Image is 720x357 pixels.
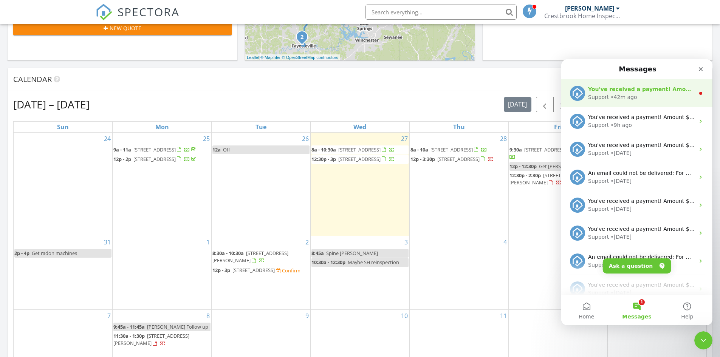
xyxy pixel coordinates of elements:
a: Go to September 11, 2025 [499,310,508,322]
span: 10:30a - 12:30p [311,259,345,266]
button: [DATE] [504,97,531,112]
img: Profile image for Support [9,110,24,125]
a: 12p - 2p [STREET_ADDRESS] [113,156,197,162]
td: Go to August 31, 2025 [14,236,113,310]
div: Support [27,174,48,182]
div: Support [27,62,48,70]
span: [STREET_ADDRESS][PERSON_NAME] [509,172,585,186]
button: Ask a question [42,199,110,214]
a: Go to September 1, 2025 [205,236,211,248]
td: Go to September 4, 2025 [409,236,508,310]
a: Leaflet [247,55,259,60]
img: Profile image for Support [9,82,24,97]
div: Support [27,118,48,126]
a: 9a - 11a [STREET_ADDRESS] [113,146,197,153]
div: Confirm [282,267,300,274]
a: 9:30a [STREET_ADDRESS][PERSON_NAME] [509,145,607,162]
div: Support [27,90,48,98]
span: New Quote [110,24,141,32]
button: Messages [50,236,101,266]
span: 11:30a - 1:30p [113,332,145,339]
a: Go to August 24, 2025 [102,133,112,145]
div: Crestbrook Home Inspection, PLLC [544,12,620,20]
div: | [245,54,340,61]
span: Get radon machines [32,250,77,257]
td: Go to September 5, 2025 [508,236,607,310]
a: Go to September 4, 2025 [502,236,508,248]
span: Help [120,255,132,260]
button: Help [101,236,151,266]
a: 11:30a - 1:30p [STREET_ADDRESS][PERSON_NAME] [113,332,189,346]
iframe: Intercom live chat [561,59,712,325]
a: Tuesday [254,122,268,132]
td: Go to August 25, 2025 [113,133,212,236]
a: 8a - 10:30a [STREET_ADDRESS] [311,146,395,153]
span: [STREET_ADDRESS][PERSON_NAME] [524,146,605,153]
div: • [DATE] [49,146,70,154]
div: Support [27,202,48,210]
a: Go to August 25, 2025 [201,133,211,145]
div: • [DATE] [49,90,70,98]
img: Profile image for Support [9,138,24,153]
span: 12:30p - 2:30p [509,172,541,179]
span: [STREET_ADDRESS] [133,156,176,162]
a: Go to August 26, 2025 [300,133,310,145]
a: 12:30p - 2:30p [STREET_ADDRESS][PERSON_NAME] [509,171,607,187]
a: 11:30a - 1:30p [STREET_ADDRESS][PERSON_NAME] [113,332,211,348]
a: 9a - 11a [STREET_ADDRESS] [113,145,211,155]
a: 9:30a [STREET_ADDRESS][PERSON_NAME] [509,146,605,160]
input: Search everything... [365,5,517,20]
button: New Quote [13,22,232,35]
td: Go to August 24, 2025 [14,133,113,236]
td: Go to August 29, 2025 [508,133,607,236]
span: 8:45a [311,250,324,257]
span: Get [PERSON_NAME] [539,163,586,170]
td: Go to August 27, 2025 [311,133,410,236]
a: Go to August 27, 2025 [399,133,409,145]
div: • 9h ago [49,62,71,70]
td: Go to August 28, 2025 [409,133,508,236]
a: Go to September 7, 2025 [106,310,112,322]
td: Go to September 2, 2025 [212,236,311,310]
h2: [DATE] – [DATE] [13,97,90,112]
a: 12p - 3p [STREET_ADDRESS] Confirm [212,266,310,275]
a: Go to September 2, 2025 [304,236,310,248]
td: Go to September 1, 2025 [113,236,212,310]
span: 8:30a - 10:30a [212,250,244,257]
a: © OpenStreetMap contributors [282,55,338,60]
div: • 42m ago [49,34,76,42]
img: Profile image for Support [9,222,24,237]
span: 9a - 11a [113,146,131,153]
a: Go to September 9, 2025 [304,310,310,322]
iframe: Intercom live chat [694,331,712,349]
span: 2p - 4p [14,250,29,257]
div: [PERSON_NAME] [565,5,614,12]
a: Wednesday [352,122,368,132]
span: 12a [212,146,221,153]
a: Go to August 28, 2025 [499,133,508,145]
span: [STREET_ADDRESS][PERSON_NAME] [212,250,288,264]
a: Go to September 10, 2025 [399,310,409,322]
div: Support [27,230,48,238]
span: [STREET_ADDRESS][PERSON_NAME] [113,332,189,346]
span: SPECTORA [118,4,180,20]
a: Monday [154,122,170,132]
a: 12:30p - 3p [STREET_ADDRESS] [311,155,409,164]
span: [STREET_ADDRESS] [133,146,176,153]
a: 12p - 3p [STREET_ADDRESS] [212,267,276,274]
div: Support [27,146,48,154]
a: 8:30a - 10:30a [STREET_ADDRESS][PERSON_NAME] [212,250,288,264]
span: Calendar [13,74,52,84]
span: [STREET_ADDRESS] [232,267,275,274]
span: [PERSON_NAME] Follow up [147,323,208,330]
a: Confirm [276,267,300,274]
span: 12p - 2p [113,156,131,162]
a: Thursday [452,122,466,132]
i: 2 [300,35,303,40]
a: Go to August 31, 2025 [102,236,112,248]
a: Friday [553,122,564,132]
td: Go to September 3, 2025 [311,236,410,310]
